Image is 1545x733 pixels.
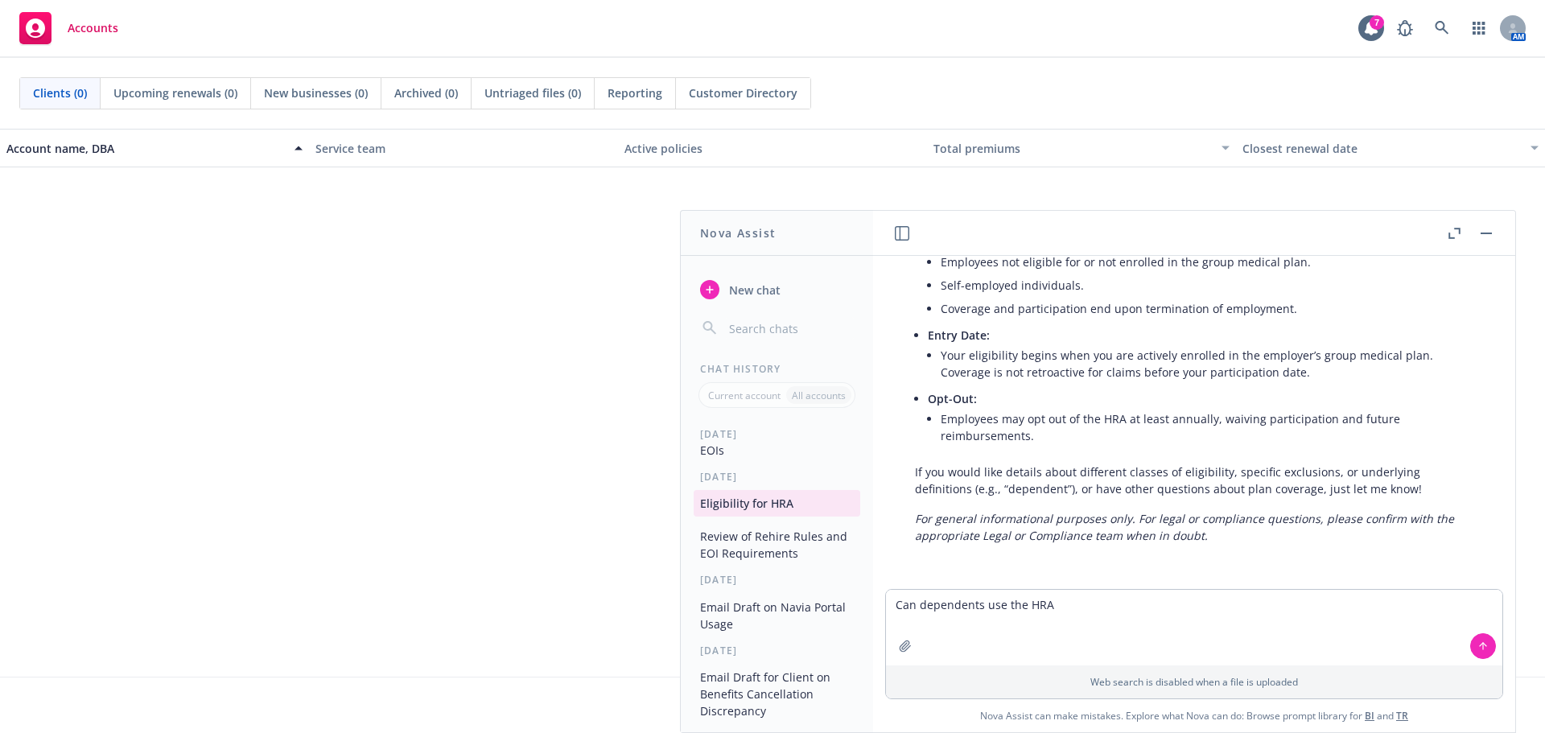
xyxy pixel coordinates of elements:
[726,317,854,340] input: Search chats
[681,362,873,376] div: Chat History
[694,664,860,724] button: Email Draft for Client on Benefits Cancellation Discrepancy
[726,282,781,299] span: New chat
[13,6,125,51] a: Accounts
[681,644,873,657] div: [DATE]
[1426,12,1458,44] a: Search
[1242,140,1521,157] div: Closest renewal date
[113,84,237,101] span: Upcoming renewals (0)
[68,22,118,35] span: Accounts
[1236,129,1545,167] button: Closest renewal date
[1396,709,1408,723] a: TR
[941,250,1473,274] li: Employees not eligible for or not enrolled in the group medical plan.
[681,427,873,441] div: [DATE]
[618,129,927,167] button: Active policies
[928,391,977,406] span: Opt-Out:
[941,297,1473,320] li: Coverage and participation end upon termination of employment.
[309,129,618,167] button: Service team
[694,490,860,517] button: Eligibility for HRA
[694,594,860,637] button: Email Draft on Navia Portal Usage
[694,523,860,566] button: Review of Rehire Rules and EOI Requirements
[896,675,1493,689] p: Web search is disabled when a file is uploaded
[880,699,1509,732] span: Nova Assist can make mistakes. Explore what Nova can do: Browse prompt library for and
[1463,12,1495,44] a: Switch app
[886,590,1502,665] textarea: Can dependents use the HRA
[933,140,1212,157] div: Total premiums
[792,389,846,402] p: All accounts
[1370,11,1384,26] div: 7
[264,84,368,101] span: New businesses (0)
[624,140,921,157] div: Active policies
[681,470,873,484] div: [DATE]
[941,344,1473,384] li: Your eligibility begins when you are actively enrolled in the employer’s group medical plan. Cove...
[941,407,1473,447] li: Employees may opt out of the HRA at least annually, waiving participation and future reimbursements.
[694,275,860,304] button: New chat
[928,327,990,343] span: Entry Date:
[1365,709,1374,723] a: BI
[681,573,873,587] div: [DATE]
[33,84,87,101] span: Clients (0)
[6,140,285,157] div: Account name, DBA
[700,224,776,241] h1: Nova Assist
[708,389,781,402] p: Current account
[1389,12,1421,44] a: Report a Bug
[689,84,797,101] span: Customer Directory
[394,84,458,101] span: Archived (0)
[915,511,1454,543] em: For general informational purposes only. For legal or compliance questions, please confirm with t...
[941,274,1473,297] li: Self-employed individuals.
[927,129,1236,167] button: Total premiums
[315,140,612,157] div: Service team
[915,463,1473,497] p: If you would like details about different classes of eligibility, specific exclusions, or underly...
[484,84,581,101] span: Untriaged files (0)
[608,84,662,101] span: Reporting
